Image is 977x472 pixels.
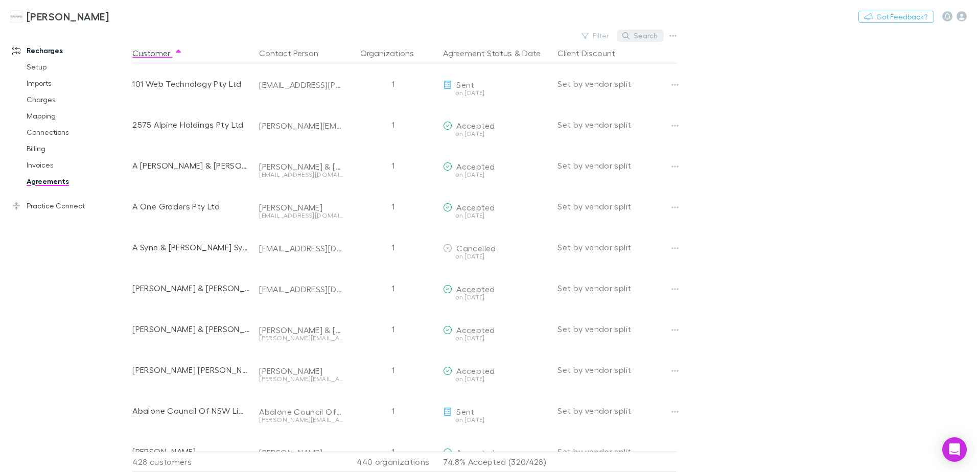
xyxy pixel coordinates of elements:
div: & [443,43,549,63]
a: Imports [16,75,138,91]
div: 1 [347,145,439,186]
a: Invoices [16,157,138,173]
span: Accepted [456,366,495,375]
span: Accepted [456,202,495,212]
img: Hales Douglass's Logo [10,10,22,22]
span: Sent [456,407,474,416]
button: Organizations [360,43,426,63]
div: Set by vendor split [557,104,676,145]
div: [PERSON_NAME][EMAIL_ADDRESS][DOMAIN_NAME] [259,376,343,382]
div: Set by vendor split [557,186,676,227]
div: on [DATE] [443,172,549,178]
div: [PERSON_NAME][EMAIL_ADDRESS][DOMAIN_NAME] [259,417,343,423]
div: 1 [347,268,439,309]
div: [PERSON_NAME] [PERSON_NAME] [132,349,251,390]
a: Billing [16,140,138,157]
a: Practice Connect [2,198,138,214]
div: 101 Web Technology Pty Ltd [132,63,251,104]
div: [EMAIL_ADDRESS][DOMAIN_NAME] [259,213,343,219]
div: on [DATE] [443,335,549,341]
div: A One Graders Pty Ltd [132,186,251,227]
a: Agreements [16,173,138,190]
button: Client Discount [557,43,627,63]
button: Filter [576,30,615,42]
div: Set by vendor split [557,309,676,349]
button: Got Feedback? [858,11,934,23]
div: [EMAIL_ADDRESS][DOMAIN_NAME] [259,172,343,178]
div: 1 [347,309,439,349]
div: 1 [347,104,439,145]
a: Setup [16,59,138,75]
span: Accepted [456,161,495,171]
button: Contact Person [259,43,331,63]
div: Set by vendor split [557,390,676,431]
div: 440 organizations [347,452,439,472]
div: Set by vendor split [557,227,676,268]
div: 1 [347,186,439,227]
div: 1 [347,431,439,472]
div: on [DATE] [443,131,549,137]
div: [PERSON_NAME] & [PERSON_NAME] [132,268,251,309]
div: Abalone Council Of NSW Limited [132,390,251,431]
div: Open Intercom Messenger [942,437,967,462]
div: [PERSON_NAME] [259,447,343,458]
div: 428 customers [132,452,255,472]
div: 1 [347,349,439,390]
div: Set by vendor split [557,63,676,104]
div: on [DATE] [443,376,549,382]
div: [PERSON_NAME][EMAIL_ADDRESS][DOMAIN_NAME] [259,121,343,131]
a: Connections [16,124,138,140]
span: Accepted [456,325,495,335]
h3: [PERSON_NAME] [27,10,109,22]
a: Mapping [16,108,138,124]
a: [PERSON_NAME] [4,4,115,29]
div: 1 [347,227,439,268]
span: Accepted [456,284,495,294]
div: 1 [347,390,439,431]
a: Charges [16,91,138,108]
div: on [DATE] [443,294,549,300]
a: Recharges [2,42,138,59]
span: Sent [456,80,474,89]
span: Accepted [456,121,495,130]
div: [PERSON_NAME] [259,366,343,376]
div: [EMAIL_ADDRESS][DOMAIN_NAME] [259,243,343,253]
div: Set by vendor split [557,431,676,472]
button: Agreement Status [443,43,512,63]
div: on [DATE] [443,213,549,219]
span: Accepted [456,447,495,457]
span: Cancelled [456,243,496,253]
button: Customer [132,43,182,63]
div: on [DATE] [443,253,549,259]
div: [EMAIL_ADDRESS][DOMAIN_NAME] [259,284,343,294]
p: 74.8% Accepted (320/428) [443,452,549,471]
div: [PERSON_NAME] & [PERSON_NAME] & [PERSON_NAME] & [PERSON_NAME] [132,309,251,349]
div: Abalone Council Of NSW Limited [259,407,343,417]
div: Set by vendor split [557,268,676,309]
div: on [DATE] [443,90,549,96]
button: Date [522,43,541,63]
div: [EMAIL_ADDRESS][PERSON_NAME][DOMAIN_NAME] [259,80,343,90]
button: Search [617,30,664,42]
div: 2575 Alpine Holdings Pty Ltd [132,104,251,145]
div: [PERSON_NAME] & [PERSON_NAME] [259,161,343,172]
div: 1 [347,63,439,104]
div: [PERSON_NAME] [132,431,251,472]
div: A Syne & [PERSON_NAME] Syne & [PERSON_NAME] [PERSON_NAME] & R Syne [132,227,251,268]
div: on [DATE] [443,417,549,423]
div: Set by vendor split [557,145,676,186]
div: Set by vendor split [557,349,676,390]
div: [PERSON_NAME][EMAIL_ADDRESS][DOMAIN_NAME] [259,335,343,341]
div: [PERSON_NAME] [259,202,343,213]
div: A [PERSON_NAME] & [PERSON_NAME] [132,145,251,186]
div: [PERSON_NAME] & [PERSON_NAME] & [PERSON_NAME] & [PERSON_NAME] [259,325,343,335]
